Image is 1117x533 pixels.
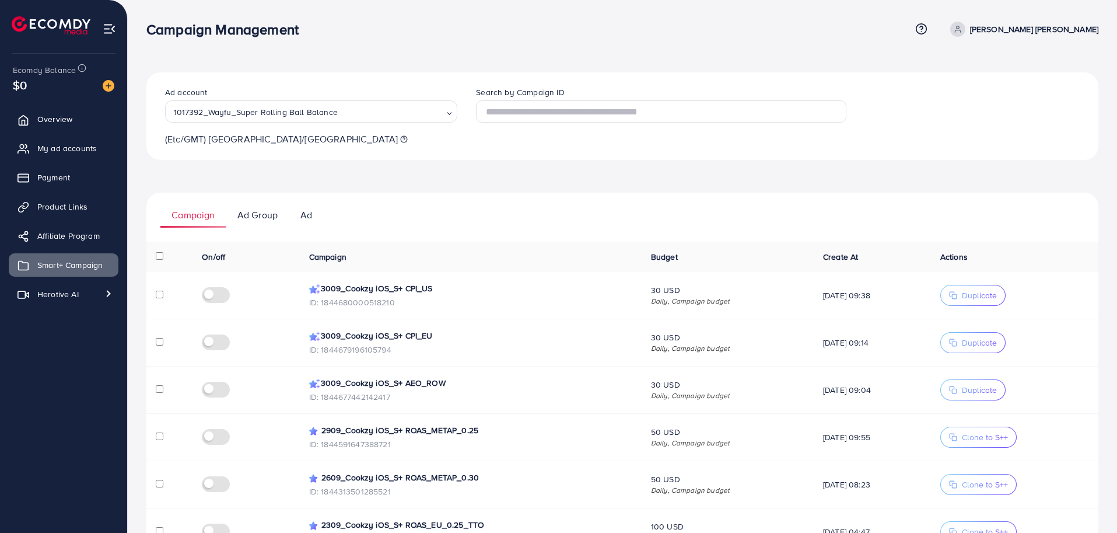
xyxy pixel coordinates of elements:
p: 3009_Cookzy iOS_S+ CPI_EU [309,329,632,343]
span: Ecomdy Balance [13,64,76,76]
span: [DATE] 08:23 [823,479,922,490]
div: Search for option [165,100,457,123]
input: Search for option [341,104,443,120]
button: Duplicate [940,379,1006,400]
iframe: Chat [1067,480,1108,524]
span: Affiliate Program [37,230,100,242]
a: Overview [9,107,118,131]
p: ID: 1844680000518210 [309,295,632,309]
span: Product Links [37,201,87,212]
span: [DATE] 09:38 [823,290,922,301]
label: Ad account [165,86,208,98]
button: Duplicate [940,285,1006,306]
p: ID: 1844313501285521 [309,485,632,499]
span: Campaign [309,251,346,263]
span: 100 USD [651,521,804,532]
span: 50 USD [651,473,804,485]
a: Smart+ Campaign [9,253,118,277]
img: campaign smart+ [309,426,320,437]
img: campaign smart+ [309,284,320,295]
img: campaign smart+ [309,379,320,389]
span: On/off [202,251,225,263]
img: campaign smart+ [309,332,320,342]
label: Search by Campaign ID [476,86,564,98]
span: Clone to S++ [962,479,1008,490]
span: Herotive AI [37,288,79,300]
span: Daily, Campaign budget [651,485,804,495]
span: 1017392_Wayfu_Super Rolling Ball Balance [171,104,339,120]
span: 50 USD [651,426,804,438]
span: Smart+ Campaign [37,259,103,271]
a: Affiliate Program [9,224,118,248]
a: Herotive AI [9,283,118,306]
p: Ad Group [237,208,278,222]
span: Actions [940,251,968,263]
p: Campaign [171,208,215,222]
span: [DATE] 09:14 [823,337,922,349]
img: logo [12,16,90,34]
span: Budget [651,251,678,263]
a: Product Links [9,195,118,218]
a: [PERSON_NAME] [PERSON_NAME] [946,22,1098,37]
p: Ad [300,208,312,222]
span: [DATE] 09:04 [823,384,922,396]
span: [DATE] 09:55 [823,431,922,443]
span: 30 USD [651,284,804,296]
p: 2609_Cookzy iOS_S+ ROAS_METAP_0.30 [309,471,632,485]
span: Clone to S++ [962,431,1008,443]
span: Overview [37,113,72,125]
button: Clone to S++ [940,474,1017,495]
span: My ad accounts [37,142,97,154]
span: Duplicate [962,337,997,349]
p: (Etc/GMT) [GEOGRAPHIC_DATA]/[GEOGRAPHIC_DATA] [165,132,457,146]
a: Payment [9,166,118,189]
img: campaign smart+ [309,520,320,531]
button: Duplicate [940,332,1006,353]
span: 30 USD [651,332,804,343]
p: ID: 1844679196105794 [309,343,632,357]
span: Daily, Campaign budget [651,343,804,353]
p: 3009_Cookzy iOS_S+ CPI_US [309,281,632,295]
span: Duplicate [962,384,997,396]
p: 2909_Cookzy iOS_S+ ROAS_METAP_0.25 [309,423,632,437]
h3: Campaign Management [146,21,308,38]
p: [PERSON_NAME] [PERSON_NAME] [970,22,1098,36]
p: 3009_Cookzy iOS_S+ AEO_ROW [309,376,632,390]
a: My ad accounts [9,137,118,160]
p: ID: 1844677442142417 [309,390,632,404]
span: Create At [823,251,858,263]
img: campaign smart+ [309,473,320,484]
img: menu [103,22,116,36]
button: Clone to S++ [940,427,1017,448]
span: Payment [37,172,70,183]
span: Daily, Campaign budget [651,296,804,306]
span: 30 USD [651,379,804,391]
span: Daily, Campaign budget [651,391,804,400]
span: $0 [13,76,27,93]
span: Daily, Campaign budget [651,438,804,448]
span: Duplicate [962,290,997,301]
img: image [103,80,114,92]
p: 2309_Cookzy iOS_S+ ROAS_EU_0.25_TTO [309,518,632,532]
p: ID: 1844591647388721 [309,437,632,451]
